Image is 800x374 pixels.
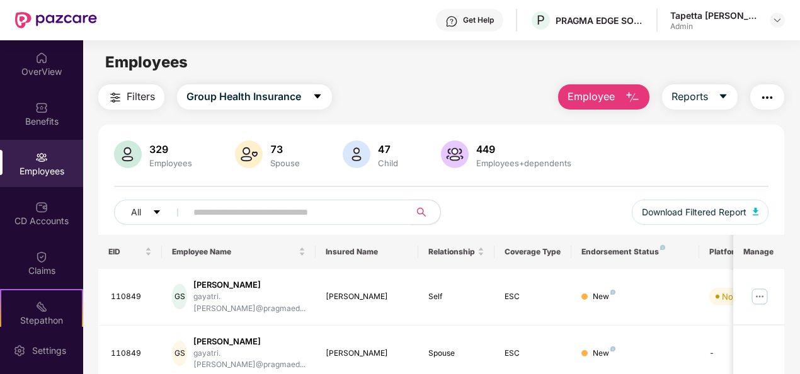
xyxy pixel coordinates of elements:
[186,89,301,105] span: Group Health Insurance
[177,84,332,110] button: Group Health Insurancecaret-down
[193,279,306,291] div: [PERSON_NAME]
[326,348,408,360] div: [PERSON_NAME]
[343,140,370,168] img: svg+xml;base64,PHN2ZyB4bWxucz0iaHR0cDovL3d3dy53My5vcmcvMjAwMC9zdmciIHhtbG5zOnhsaW5rPSJodHRwOi8vd3...
[108,90,123,105] img: svg+xml;base64,PHN2ZyB4bWxucz0iaHR0cDovL3d3dy53My5vcmcvMjAwMC9zdmciIHdpZHRoPSIyNCIgaGVpZ2h0PSIyNC...
[474,158,574,168] div: Employees+dependents
[147,158,195,168] div: Employees
[558,84,649,110] button: Employee
[610,346,615,351] img: svg+xml;base64,PHN2ZyB4bWxucz0iaHR0cDovL3d3dy53My5vcmcvMjAwMC9zdmciIHdpZHRoPSI4IiBoZWlnaHQ9IjgiIH...
[537,13,545,28] span: P
[428,247,476,257] span: Relationship
[114,140,142,168] img: svg+xml;base64,PHN2ZyB4bWxucz0iaHR0cDovL3d3dy53My5vcmcvMjAwMC9zdmciIHhtbG5zOnhsaW5rPSJodHRwOi8vd3...
[193,291,306,315] div: gayatri.[PERSON_NAME]@pragmaed...
[733,235,784,269] th: Manage
[312,91,323,103] span: caret-down
[428,348,485,360] div: Spouse
[660,245,665,250] img: svg+xml;base64,PHN2ZyB4bWxucz0iaHR0cDovL3d3dy53My5vcmcvMjAwMC9zdmciIHdpZHRoPSI4IiBoZWlnaHQ9IjgiIH...
[642,205,746,219] span: Download Filtered Report
[474,143,574,156] div: 449
[193,336,306,348] div: [PERSON_NAME]
[671,89,708,105] span: Reports
[610,290,615,295] img: svg+xml;base64,PHN2ZyB4bWxucz0iaHR0cDovL3d3dy53My5vcmcvMjAwMC9zdmciIHdpZHRoPSI4IiBoZWlnaHQ9IjgiIH...
[632,200,769,225] button: Download Filtered Report
[428,291,485,303] div: Self
[35,101,48,114] img: svg+xml;base64,PHN2ZyBpZD0iQmVuZWZpdHMiIHhtbG5zPSJodHRwOi8vd3d3LnczLm9yZy8yMDAwL3N2ZyIgd2lkdGg9Ij...
[556,14,644,26] div: PRAGMA EDGE SOFTWARE SERVICES PRIVATE LIMITED
[568,89,615,105] span: Employee
[111,348,152,360] div: 110849
[108,247,143,257] span: EID
[98,235,163,269] th: EID
[98,84,164,110] button: Filters
[718,91,728,103] span: caret-down
[15,12,97,28] img: New Pazcare Logo
[593,348,615,360] div: New
[193,348,306,371] div: gayatri.[PERSON_NAME]@pragmaed...
[445,15,458,28] img: svg+xml;base64,PHN2ZyBpZD0iSGVscC0zMngzMiIgeG1sbnM9Imh0dHA6Ly93d3cudzMub3JnLzIwMDAvc3ZnIiB3aWR0aD...
[625,90,640,105] img: svg+xml;base64,PHN2ZyB4bWxucz0iaHR0cDovL3d3dy53My5vcmcvMjAwMC9zdmciIHhtbG5zOnhsaW5rPSJodHRwOi8vd3...
[326,291,408,303] div: [PERSON_NAME]
[670,21,758,31] div: Admin
[753,208,759,215] img: svg+xml;base64,PHN2ZyB4bWxucz0iaHR0cDovL3d3dy53My5vcmcvMjAwMC9zdmciIHhtbG5zOnhsaW5rPSJodHRwOi8vd3...
[505,291,561,303] div: ESC
[13,344,26,357] img: svg+xml;base64,PHN2ZyBpZD0iU2V0dGluZy0yMHgyMCIgeG1sbnM9Imh0dHA6Ly93d3cudzMub3JnLzIwMDAvc3ZnIiB3aW...
[750,286,770,307] img: manageButton
[35,151,48,164] img: svg+xml;base64,PHN2ZyBpZD0iRW1wbG95ZWVzIiB4bWxucz0iaHR0cDovL3d3dy53My5vcmcvMjAwMC9zdmciIHdpZHRoPS...
[127,89,155,105] span: Filters
[35,251,48,263] img: svg+xml;base64,PHN2ZyBpZD0iQ2xhaW0iIHhtbG5zPSJodHRwOi8vd3d3LnczLm9yZy8yMDAwL3N2ZyIgd2lkdGg9IjIwIi...
[463,15,494,25] div: Get Help
[35,300,48,313] img: svg+xml;base64,PHN2ZyB4bWxucz0iaHR0cDovL3d3dy53My5vcmcvMjAwMC9zdmciIHdpZHRoPSIyMSIgaGVpZ2h0PSIyMC...
[375,158,401,168] div: Child
[235,140,263,168] img: svg+xml;base64,PHN2ZyB4bWxucz0iaHR0cDovL3d3dy53My5vcmcvMjAwMC9zdmciIHhtbG5zOnhsaW5rPSJodHRwOi8vd3...
[418,235,495,269] th: Relationship
[131,205,141,219] span: All
[375,143,401,156] div: 47
[409,207,434,217] span: search
[760,90,775,105] img: svg+xml;base64,PHN2ZyB4bWxucz0iaHR0cDovL3d3dy53My5vcmcvMjAwMC9zdmciIHdpZHRoPSIyNCIgaGVpZ2h0PSIyNC...
[172,247,296,257] span: Employee Name
[268,158,302,168] div: Spouse
[441,140,469,168] img: svg+xml;base64,PHN2ZyB4bWxucz0iaHR0cDovL3d3dy53My5vcmcvMjAwMC9zdmciIHhtbG5zOnhsaW5rPSJodHRwOi8vd3...
[172,341,187,366] div: GS
[114,200,191,225] button: Allcaret-down
[28,344,70,357] div: Settings
[772,15,782,25] img: svg+xml;base64,PHN2ZyBpZD0iRHJvcGRvd24tMzJ4MzIiIHhtbG5zPSJodHRwOi8vd3d3LnczLm9yZy8yMDAwL3N2ZyIgd2...
[409,200,441,225] button: search
[593,291,615,303] div: New
[722,290,768,303] div: Not Verified
[152,208,161,218] span: caret-down
[35,201,48,213] img: svg+xml;base64,PHN2ZyBpZD0iQ0RfQWNjb3VudHMiIGRhdGEtbmFtZT0iQ0QgQWNjb3VudHMiIHhtbG5zPSJodHRwOi8vd3...
[581,247,689,257] div: Endorsement Status
[172,284,187,309] div: GS
[670,9,758,21] div: Tapetta [PERSON_NAME] [PERSON_NAME]
[662,84,738,110] button: Reportscaret-down
[1,314,82,327] div: Stepathon
[111,291,152,303] div: 110849
[316,235,418,269] th: Insured Name
[162,235,316,269] th: Employee Name
[494,235,571,269] th: Coverage Type
[268,143,302,156] div: 73
[35,52,48,64] img: svg+xml;base64,PHN2ZyBpZD0iSG9tZSIgeG1sbnM9Imh0dHA6Ly93d3cudzMub3JnLzIwMDAvc3ZnIiB3aWR0aD0iMjAiIG...
[147,143,195,156] div: 329
[505,348,561,360] div: ESC
[105,53,188,71] span: Employees
[709,247,779,257] div: Platform Status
